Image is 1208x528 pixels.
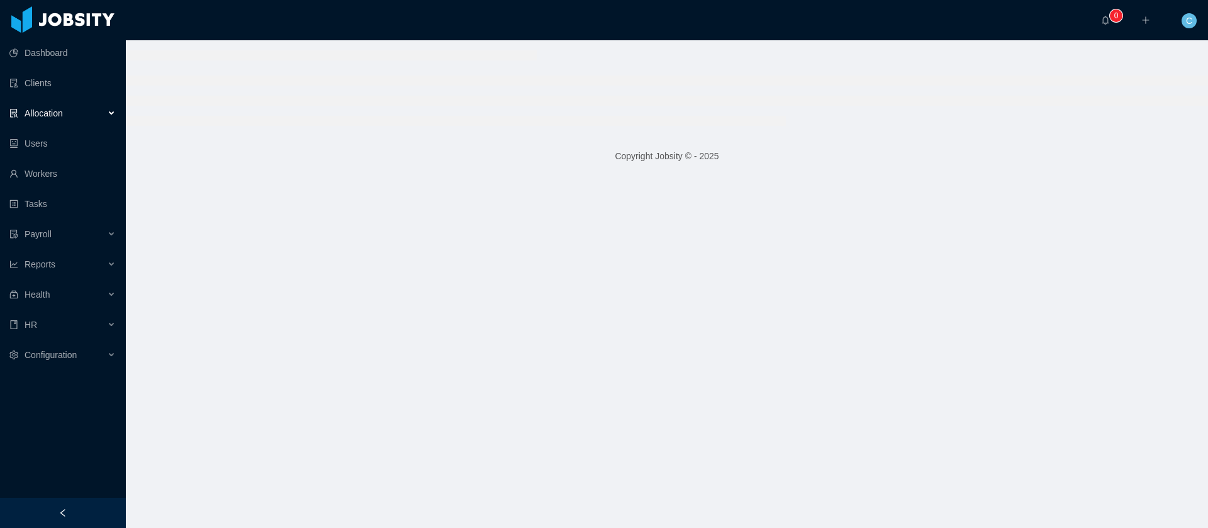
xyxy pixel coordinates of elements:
[9,290,18,299] i: icon: medicine-box
[25,108,63,118] span: Allocation
[25,320,37,330] span: HR
[9,191,116,216] a: icon: profileTasks
[126,135,1208,178] footer: Copyright Jobsity © - 2025
[9,230,18,239] i: icon: file-protect
[9,161,116,186] a: icon: userWorkers
[1101,16,1110,25] i: icon: bell
[1110,9,1122,22] sup: 0
[25,259,55,269] span: Reports
[9,40,116,65] a: icon: pie-chartDashboard
[9,351,18,359] i: icon: setting
[25,350,77,360] span: Configuration
[9,320,18,329] i: icon: book
[1141,16,1150,25] i: icon: plus
[25,289,50,300] span: Health
[1186,13,1192,28] span: C
[9,70,116,96] a: icon: auditClients
[9,131,116,156] a: icon: robotUsers
[9,109,18,118] i: icon: solution
[9,260,18,269] i: icon: line-chart
[25,229,52,239] span: Payroll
